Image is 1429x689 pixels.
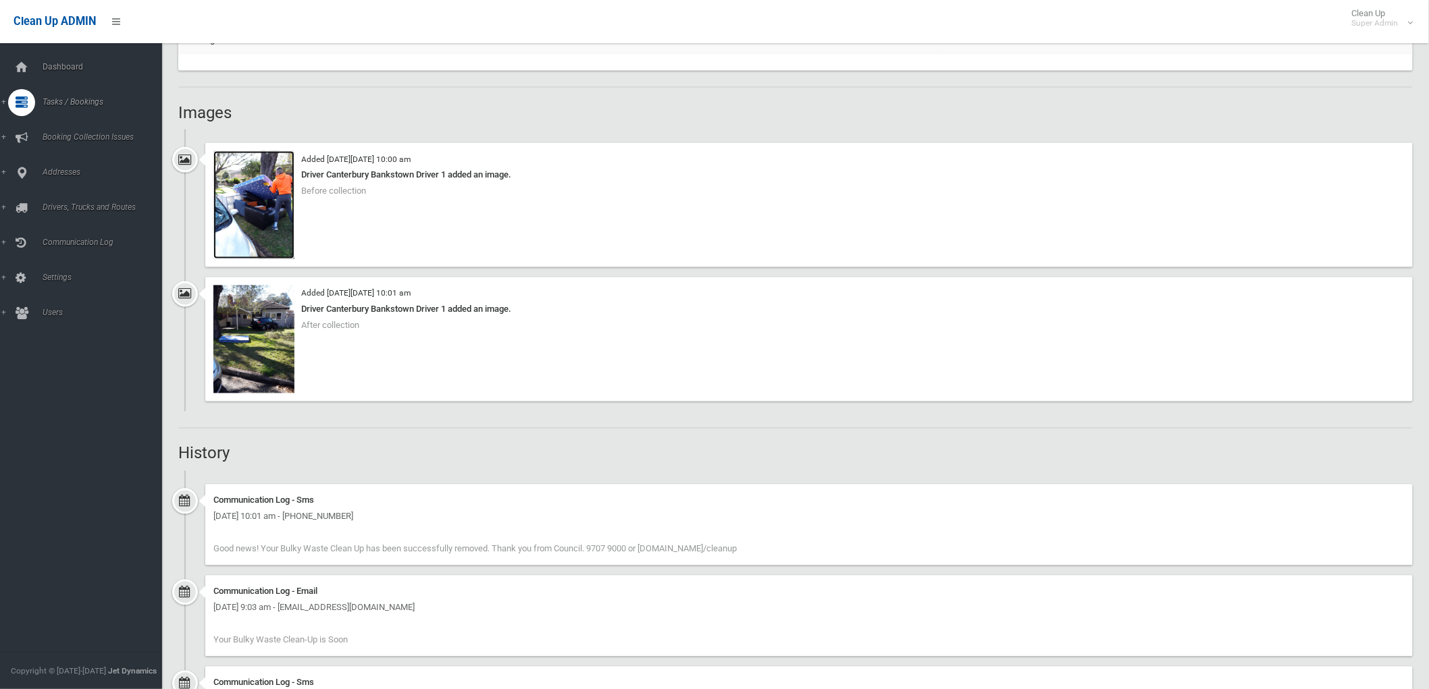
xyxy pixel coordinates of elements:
span: Drivers, Trucks and Routes [38,202,174,212]
span: Addresses [38,167,174,177]
span: Dashboard [38,62,174,72]
span: Copyright © [DATE]-[DATE] [11,666,106,676]
span: Before collection [301,186,366,196]
img: 2025-08-1310.01.262147358897083842402.jpg [213,285,294,393]
small: Super Admin [1352,18,1399,28]
div: Driver Canterbury Bankstown Driver 1 added an image. [213,167,1405,184]
span: Good news! Your Bulky Waste Clean Up has been successfully removed. Thank you from Council. 9707 ... [213,544,737,554]
small: Added [DATE][DATE] 10:00 am [301,155,411,164]
img: 2025-08-1310.00.366764148608922868446.jpg [213,151,294,259]
h2: History [178,445,1413,462]
span: Communication Log [38,238,174,247]
div: [DATE] 9:03 am - [EMAIL_ADDRESS][DOMAIN_NAME] [213,600,1405,616]
a: Booking #M-476576 [184,34,261,45]
div: [DATE] 10:01 am - [PHONE_NUMBER] [213,509,1405,525]
span: Users [38,308,174,317]
span: Your Bulky Waste Clean-Up is Soon [213,635,348,645]
span: Settings [38,273,174,282]
span: Clean Up [1345,8,1412,28]
h2: Images [178,104,1413,121]
span: After collection [301,321,359,331]
small: Added [DATE][DATE] 10:01 am [301,289,411,298]
strong: Jet Dynamics [108,666,157,676]
span: Tasks / Bookings [38,97,174,107]
span: Booking Collection Issues [38,132,174,142]
div: Communication Log - Sms [213,493,1405,509]
div: Communication Log - Email [213,584,1405,600]
div: Driver Canterbury Bankstown Driver 1 added an image. [213,302,1405,318]
span: Clean Up ADMIN [14,15,96,28]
